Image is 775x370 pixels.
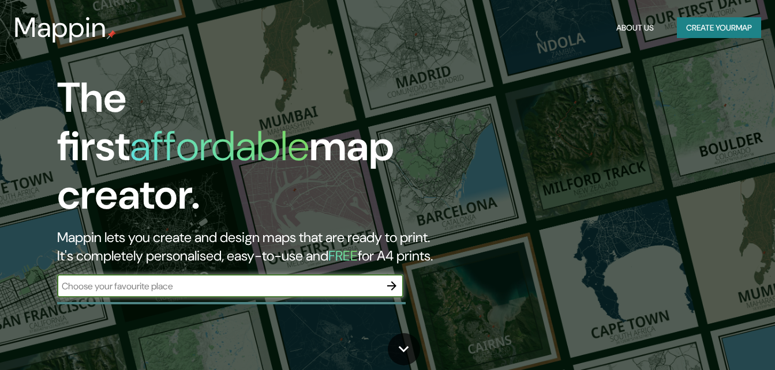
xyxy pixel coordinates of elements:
[57,228,445,265] h2: Mappin lets you create and design maps that are ready to print. It's completely personalised, eas...
[57,74,445,228] h1: The first map creator.
[57,280,380,293] input: Choose your favourite place
[328,247,358,265] h5: FREE
[677,17,761,39] button: Create yourmap
[612,17,658,39] button: About Us
[130,119,309,173] h1: affordable
[107,30,116,39] img: mappin-pin
[14,12,107,44] h3: Mappin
